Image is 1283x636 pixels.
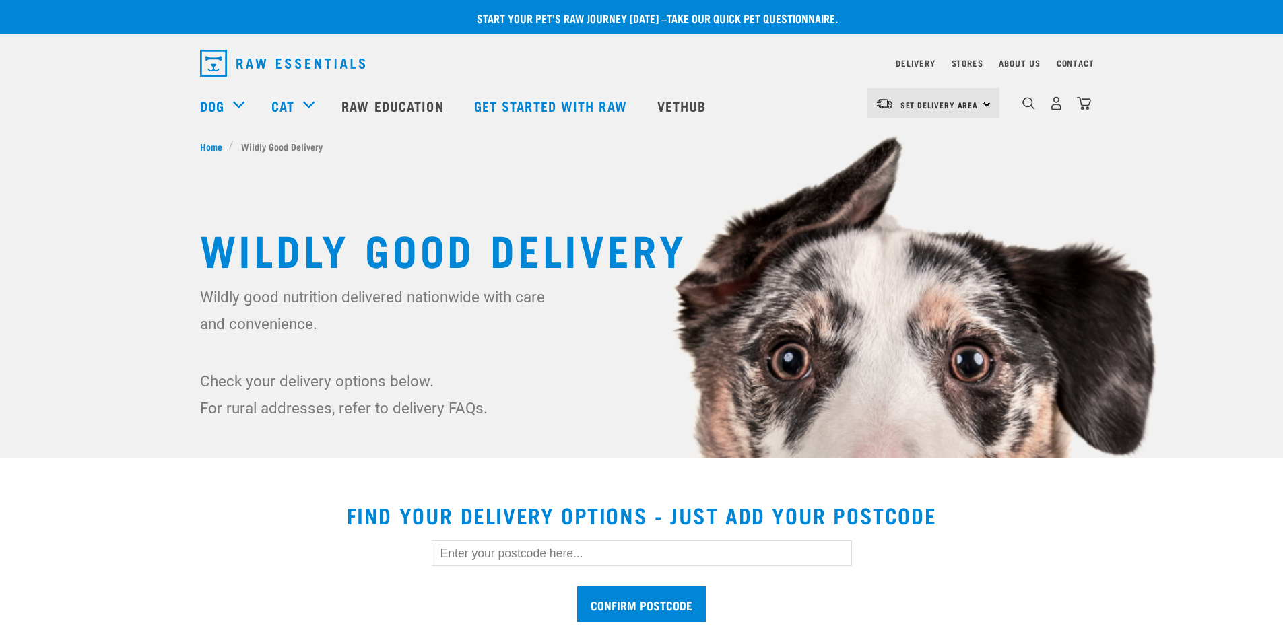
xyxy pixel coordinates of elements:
[16,503,1267,527] h2: Find your delivery options - just add your postcode
[577,586,706,622] input: Confirm postcode
[876,98,894,110] img: van-moving.png
[461,79,644,133] a: Get started with Raw
[200,50,365,77] img: Raw Essentials Logo
[1057,61,1094,65] a: Contact
[896,61,935,65] a: Delivery
[999,61,1040,65] a: About Us
[952,61,983,65] a: Stores
[667,15,838,21] a: take our quick pet questionnaire.
[189,44,1094,82] nav: dropdown navigation
[328,79,460,133] a: Raw Education
[200,139,1084,153] nav: breadcrumbs
[644,79,723,133] a: Vethub
[1077,96,1091,110] img: home-icon@2x.png
[200,367,554,421] p: Check your delivery options below. For rural addresses, refer to delivery FAQs.
[200,96,224,116] a: Dog
[1049,96,1063,110] img: user.png
[432,540,852,566] input: Enter your postcode here...
[900,102,979,107] span: Set Delivery Area
[200,139,230,153] a: Home
[1022,97,1035,110] img: home-icon-1@2x.png
[271,96,294,116] a: Cat
[200,224,1084,273] h1: Wildly Good Delivery
[200,283,554,337] p: Wildly good nutrition delivered nationwide with care and convenience.
[200,139,222,153] span: Home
